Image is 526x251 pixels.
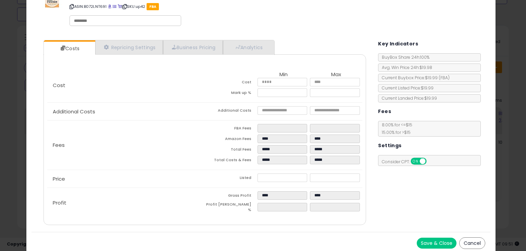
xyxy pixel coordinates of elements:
th: Min [258,72,310,78]
h5: Fees [378,107,391,116]
a: BuyBox page [108,4,112,9]
button: Cancel [459,237,485,249]
td: Listed [205,173,257,184]
td: Amazon Fees [205,135,257,145]
a: Business Pricing [163,40,223,54]
p: Price [47,176,205,182]
span: 15.00 % for > $15 [378,129,411,135]
a: Analytics [223,40,274,54]
h5: Settings [378,141,401,150]
span: $19.99 [425,75,450,81]
td: Cost [205,78,257,88]
span: ON [412,158,420,164]
td: Total Costs & Fees [205,156,257,166]
p: Cost [47,83,205,88]
span: Current Buybox Price: [378,75,450,81]
span: OFF [426,158,437,164]
th: Max [310,72,362,78]
td: FBA Fees [205,124,257,135]
p: Profit [47,200,205,206]
a: Costs [44,42,95,55]
span: Avg. Win Price 24h: $19.98 [378,65,432,70]
td: Gross Profit [205,191,257,202]
p: Fees [47,142,205,148]
span: Consider CPT: [378,159,436,165]
span: 8.00 % for <= $15 [378,122,412,135]
p: ASIN: B072LNT691 | SKU: up42 [70,1,365,12]
a: Your listing only [118,4,122,9]
span: BuyBox Share 24h: 100% [378,54,429,60]
span: Current Listed Price: $19.99 [378,85,434,91]
td: Total Fees [205,145,257,156]
td: Mark up % [205,88,257,99]
button: Save & Close [417,238,456,249]
td: Profit [PERSON_NAME] % [205,202,257,214]
span: FBA [147,3,159,10]
span: Current Landed Price: $19.99 [378,95,437,101]
h5: Key Indicators [378,40,418,48]
td: Additional Costs [205,106,257,117]
p: Additional Costs [47,109,205,114]
a: Repricing Settings [95,40,163,54]
span: ( FBA ) [439,75,450,81]
a: All offer listings [113,4,116,9]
